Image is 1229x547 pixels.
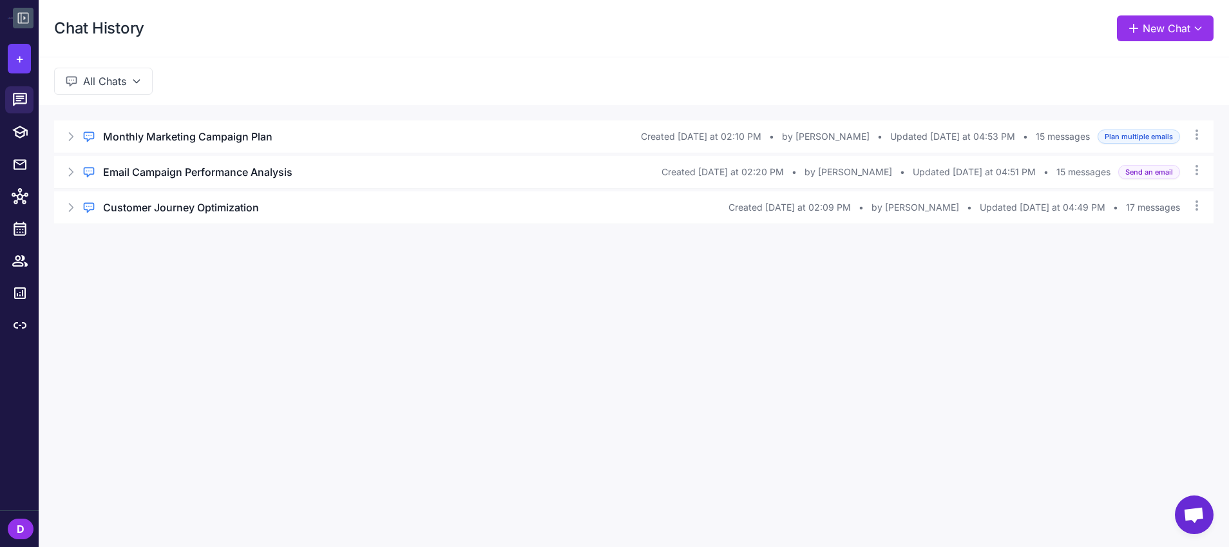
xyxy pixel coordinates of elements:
span: by [PERSON_NAME] [872,200,959,215]
h1: Chat History [54,18,144,39]
span: Created [DATE] at 02:10 PM [641,130,761,144]
span: • [967,200,972,215]
span: • [769,130,774,144]
span: 15 messages [1056,165,1110,179]
span: 17 messages [1126,200,1180,215]
span: Send an email [1118,165,1180,180]
button: + [8,44,31,73]
span: • [1023,130,1028,144]
h3: Customer Journey Optimization [103,200,259,215]
span: • [792,165,797,179]
span: Updated [DATE] at 04:51 PM [913,165,1036,179]
div: D [8,519,33,539]
button: All Chats [54,68,153,95]
span: Updated [DATE] at 04:49 PM [980,200,1105,215]
span: • [877,130,882,144]
span: Created [DATE] at 02:20 PM [662,165,784,179]
span: Updated [DATE] at 04:53 PM [890,130,1015,144]
span: Plan multiple emails [1098,130,1180,144]
div: Open chat [1175,495,1214,534]
h3: Email Campaign Performance Analysis [103,164,292,180]
span: Created [DATE] at 02:09 PM [729,200,851,215]
span: • [1043,165,1049,179]
span: by [PERSON_NAME] [782,130,870,144]
button: New Chat [1117,15,1214,41]
span: • [1113,200,1118,215]
span: by [PERSON_NAME] [805,165,892,179]
span: • [859,200,864,215]
span: 15 messages [1036,130,1090,144]
h3: Monthly Marketing Campaign Plan [103,129,272,144]
span: + [15,49,24,68]
span: • [900,165,905,179]
img: Raleon Logo [8,17,13,18]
